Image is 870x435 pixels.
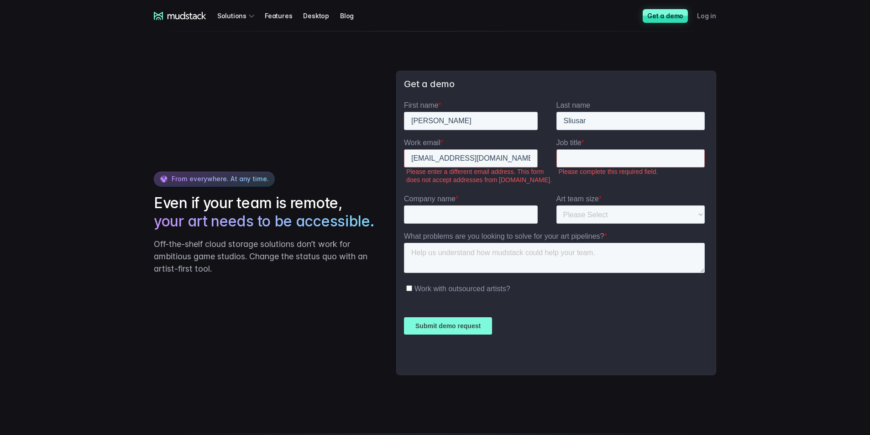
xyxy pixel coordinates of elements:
label: Please complete this required field. [155,67,305,75]
span: your art needs to be accessible. [154,212,374,231]
iframe: Form 0 [404,101,708,367]
a: Get a demo [643,9,688,23]
p: Off-the-shelf cloud storage solutions don’t work for ambitious game studios. Change the status qu... [154,238,378,275]
input: Work with outsourced artists? [2,184,8,190]
a: Desktop [303,7,340,24]
span: Work with outsourced artists? [10,184,106,192]
a: Log in [697,7,727,24]
h2: Even if your team is remote, [154,194,378,231]
span: From everywhere. At any time. [172,175,269,183]
a: mudstack logo [154,12,206,20]
h3: Get a demo [404,79,708,90]
span: Art team size [152,94,195,102]
a: Features [265,7,303,24]
a: Blog [340,7,365,24]
div: Solutions [217,7,257,24]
